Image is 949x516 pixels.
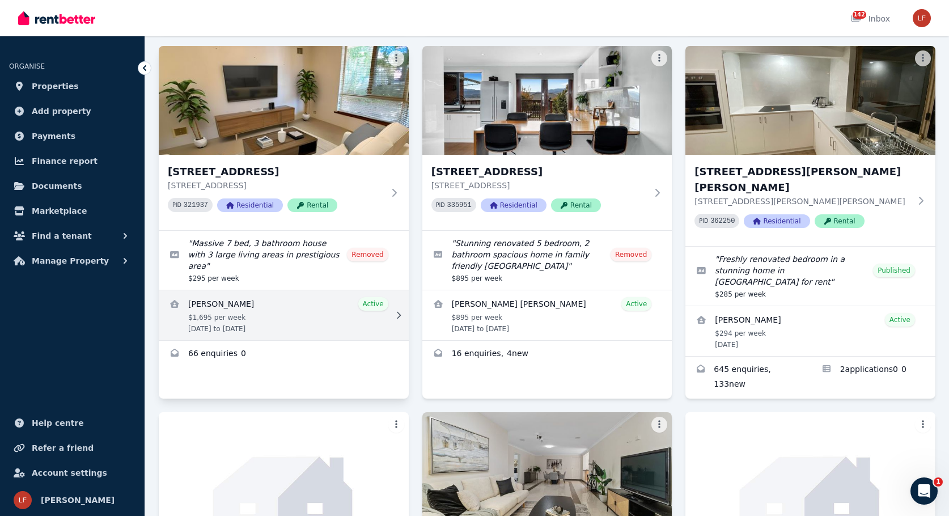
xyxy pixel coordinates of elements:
img: 13 Redwood Crescent, Youngtown [422,46,672,155]
span: Marketplace [32,204,87,218]
a: Enquiries for 13 Redwood Crescent, Youngtown [422,341,672,368]
small: PID [436,202,445,208]
span: Rental [815,214,865,228]
a: Enquiries for 40 Tatlock Way, Stratton [685,357,810,399]
button: More options [388,50,404,66]
iframe: Intercom live chat [910,477,938,505]
img: Leo Fung [14,491,32,509]
h3: [STREET_ADDRESS] [168,164,384,180]
a: View details for Syed Raza Rizvi [422,290,672,340]
a: Add property [9,100,135,122]
span: Residential [744,214,810,228]
h3: [STREET_ADDRESS][PERSON_NAME][PERSON_NAME] [694,164,910,196]
code: 335951 [447,201,472,209]
span: Documents [32,179,82,193]
a: Applications for 40 Tatlock Way, Stratton [811,357,935,399]
span: Help centre [32,416,84,430]
span: Residential [481,198,546,212]
a: Help centre [9,412,135,434]
code: 362250 [710,217,735,225]
button: More options [915,417,931,433]
small: PID [699,218,708,224]
a: View details for Korann Halvorsen [159,290,409,340]
p: [STREET_ADDRESS] [168,180,384,191]
button: More options [915,50,931,66]
a: Edit listing: Freshly renovated bedroom in a stunning home in Stratton for rent [685,247,935,306]
a: Properties [9,75,135,98]
a: Refer a friend [9,437,135,459]
span: Payments [32,129,75,143]
span: Residential [217,198,283,212]
span: Properties [32,79,79,93]
small: PID [172,202,181,208]
h3: [STREET_ADDRESS] [431,164,647,180]
a: Finance report [9,150,135,172]
a: Edit listing: Massive 7 bed, 3 bathroom house with 3 large living areas in prestigious area [159,231,409,290]
button: More options [651,417,667,433]
p: [STREET_ADDRESS] [431,180,647,191]
button: More options [388,417,404,433]
span: ORGANISE [9,62,45,70]
span: Manage Property [32,254,109,268]
img: 7 Hillcrest Road, Alexander Heights [159,46,409,155]
span: 142 [853,11,866,19]
span: Account settings [32,466,107,480]
a: Enquiries for 7 Hillcrest Road, Alexander Heights [159,341,409,368]
span: Refer a friend [32,441,94,455]
span: 1 [934,477,943,487]
a: Edit listing: Stunning renovated 5 bedroom, 2 bathroom spacious home in family friendly Youngtown [422,231,672,290]
span: Rental [287,198,337,212]
span: Finance report [32,154,98,168]
a: Payments [9,125,135,147]
a: 13 Redwood Crescent, Youngtown[STREET_ADDRESS][STREET_ADDRESS]PID 335951ResidentialRental [422,46,672,230]
img: 40 Tatlock Way, Stratton [685,46,935,155]
code: 321937 [184,201,208,209]
a: 40 Tatlock Way, Stratton[STREET_ADDRESS][PERSON_NAME][PERSON_NAME][STREET_ADDRESS][PERSON_NAME][P... [685,46,935,246]
a: 7 Hillcrest Road, Alexander Heights[STREET_ADDRESS][STREET_ADDRESS]PID 321937ResidentialRental [159,46,409,230]
a: Account settings [9,462,135,484]
img: RentBetter [18,10,95,27]
button: Manage Property [9,249,135,272]
a: Marketplace [9,200,135,222]
button: More options [651,50,667,66]
span: [PERSON_NAME] [41,493,115,507]
span: Add property [32,104,91,118]
a: Documents [9,175,135,197]
a: View details for Grace Scelly [685,306,935,356]
button: Find a tenant [9,225,135,247]
span: Rental [551,198,601,212]
p: [STREET_ADDRESS][PERSON_NAME][PERSON_NAME] [694,196,910,207]
div: Inbox [850,13,890,24]
img: Leo Fung [913,9,931,27]
span: Find a tenant [32,229,92,243]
